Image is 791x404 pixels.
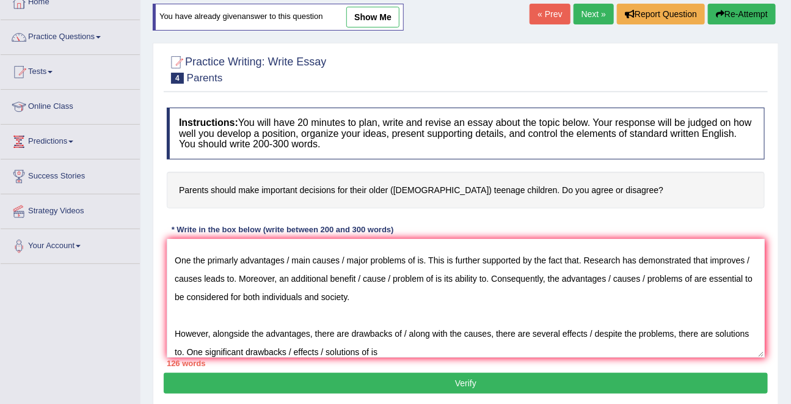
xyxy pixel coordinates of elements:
button: Verify [164,373,768,394]
div: * Write in the box below (write between 200 and 300 words) [167,224,398,235]
button: Re-Attempt [708,4,776,24]
a: Success Stories [1,160,140,190]
a: « Prev [530,4,570,24]
a: Online Class [1,90,140,120]
span: 4 [171,73,184,84]
a: Strategy Videos [1,194,140,225]
a: Tests [1,55,140,86]
div: You have already given answer to this question [153,4,404,31]
a: Predictions [1,125,140,155]
a: Practice Questions [1,20,140,51]
h2: Practice Writing: Write Essay [167,53,326,84]
a: Your Account [1,229,140,260]
button: Report Question [617,4,705,24]
small: Parents [187,72,223,84]
h4: Parents should make important decisions for their older ([DEMOGRAPHIC_DATA]) teenage children. Do... [167,172,765,209]
div: 126 words [167,358,765,369]
h4: You will have 20 minutes to plan, write and revise an essay about the topic below. Your response ... [167,108,765,160]
b: Instructions: [179,117,238,128]
a: Next » [574,4,614,24]
a: show me [346,7,399,28]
